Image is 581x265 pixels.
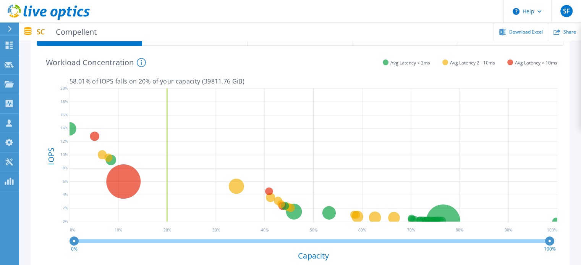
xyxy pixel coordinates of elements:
[51,27,97,36] span: Compellent
[456,227,463,233] text: 80 %
[563,8,570,14] span: SF
[261,227,269,233] text: 40 %
[115,227,122,233] text: 10 %
[310,227,317,233] text: 50 %
[63,192,68,197] text: 4%
[70,78,557,85] p: 58.01 % of IOPS falls on 20 % of your capacity ( 39811.76 GiB )
[63,178,68,184] text: 6%
[37,27,97,36] p: SC
[63,218,68,224] text: 0%
[390,60,430,66] span: Avg Latency < 2ms
[47,128,55,185] h4: IOPS
[63,205,68,210] text: 2%
[212,227,220,233] text: 30 %
[515,60,557,66] span: Avg Latency > 10ms
[70,227,75,233] text: 0 %
[358,227,366,233] text: 60 %
[46,58,146,67] h4: Workload Concentration
[505,227,512,233] text: 90 %
[407,227,415,233] text: 70 %
[60,125,68,131] text: 14%
[63,165,68,170] text: 8%
[563,30,576,34] span: Share
[60,112,68,117] text: 16%
[547,227,557,233] text: 100 %
[60,85,68,91] text: 20%
[163,227,171,233] text: 20 %
[509,30,543,34] span: Download Excel
[544,246,555,252] text: 100%
[70,251,557,260] h4: Capacity
[450,60,495,66] span: Avg Latency 2 - 10ms
[71,246,78,252] text: 0%
[60,99,68,104] text: 18%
